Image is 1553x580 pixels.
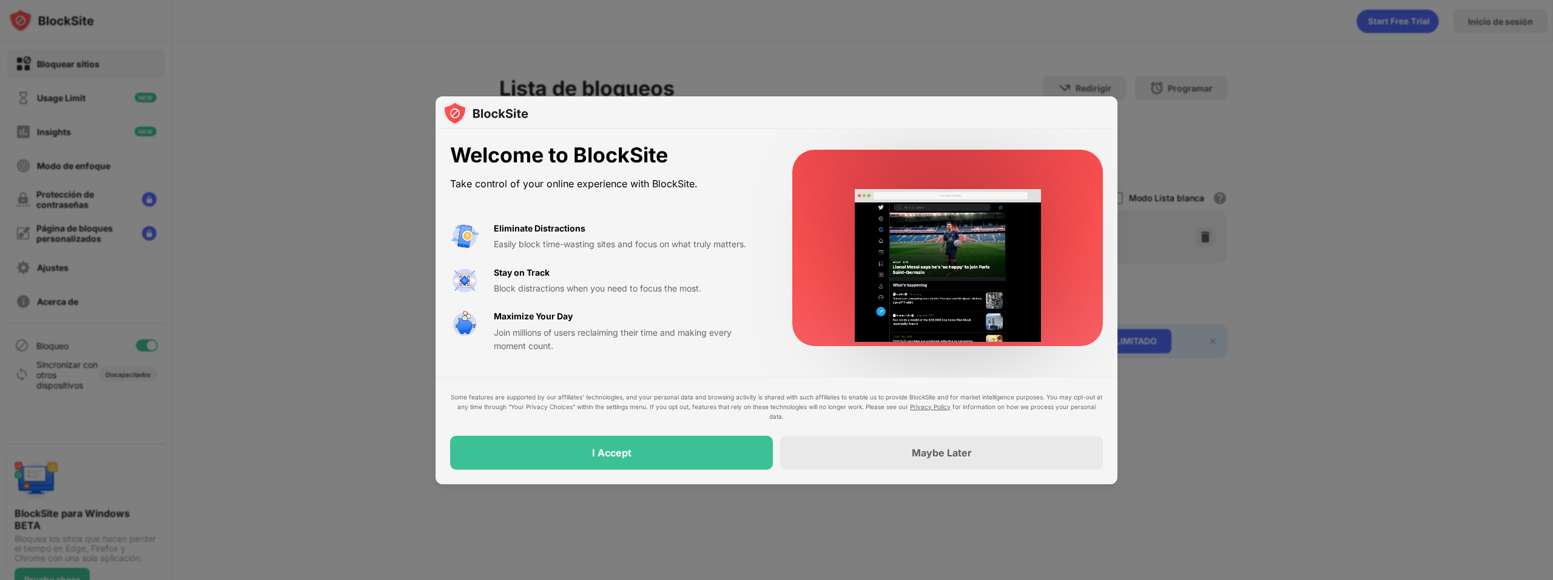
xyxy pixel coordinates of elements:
div: Join millions of users reclaiming their time and making every moment count. [494,326,763,353]
div: Take control of your online experience with BlockSite. [450,175,763,193]
img: value-safe-time.svg [450,310,479,339]
div: Block distractions when you need to focus the most. [494,282,763,295]
img: value-focus.svg [450,266,479,295]
div: Maybe Later [912,447,972,459]
div: Stay on Track [494,266,550,279]
div: Welcome to BlockSite [450,143,763,168]
div: Maximize Your Day [494,310,573,323]
div: Easily block time-wasting sites and focus on what truly matters. [494,238,763,251]
div: Eliminate Distractions [494,222,585,235]
div: I Accept [592,447,632,459]
img: value-avoid-distractions.svg [450,222,479,251]
div: Some features are supported by our affiliates’ technologies, and your personal data and browsing ... [450,392,1103,421]
img: logo-blocksite.svg [443,101,528,125]
a: Privacy Policy [910,403,951,410]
